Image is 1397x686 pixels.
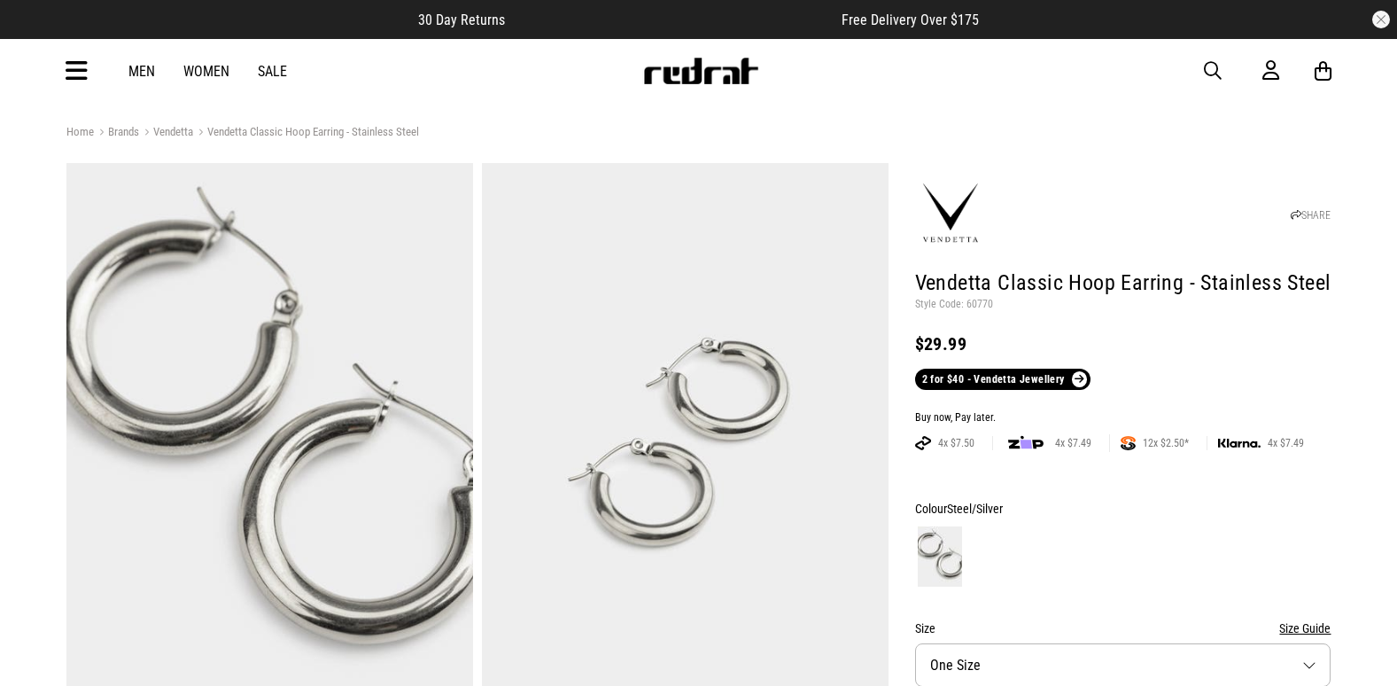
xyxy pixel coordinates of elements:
p: Style Code: 60770 [915,298,1331,312]
span: 4x $7.49 [1261,436,1311,450]
span: One Size [930,657,981,674]
span: 4x $7.50 [931,436,982,450]
iframe: Customer reviews powered by Trustpilot [540,11,806,28]
a: Women [183,63,229,80]
div: Colour [915,498,1331,519]
h1: Vendetta Classic Hoop Earring - Stainless Steel [915,269,1331,298]
a: Brands [94,125,139,142]
img: Redrat logo [642,58,759,84]
span: Free Delivery Over $175 [842,12,979,28]
span: 12x $2.50* [1136,436,1196,450]
img: SPLITPAY [1121,436,1136,450]
img: KLARNA [1218,439,1261,448]
img: zip [1008,434,1044,452]
a: 2 for $40 - Vendetta Jewellery [915,369,1090,390]
img: Steel/Silver [918,526,962,587]
div: Size [915,618,1331,639]
a: Men [128,63,155,80]
img: AFTERPAY [915,436,931,450]
span: Steel/Silver [947,502,1003,516]
span: 30 Day Returns [418,12,505,28]
a: Vendetta [139,125,193,142]
button: Size Guide [1279,618,1331,639]
a: Home [66,125,94,138]
span: 4x $7.49 [1048,436,1098,450]
a: SHARE [1291,209,1331,222]
div: $29.99 [915,333,1331,355]
img: Vendetta [915,178,986,249]
div: Buy now, Pay later. [915,411,1331,425]
a: Vendetta Classic Hoop Earring - Stainless Steel [193,125,419,142]
a: Sale [258,63,287,80]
